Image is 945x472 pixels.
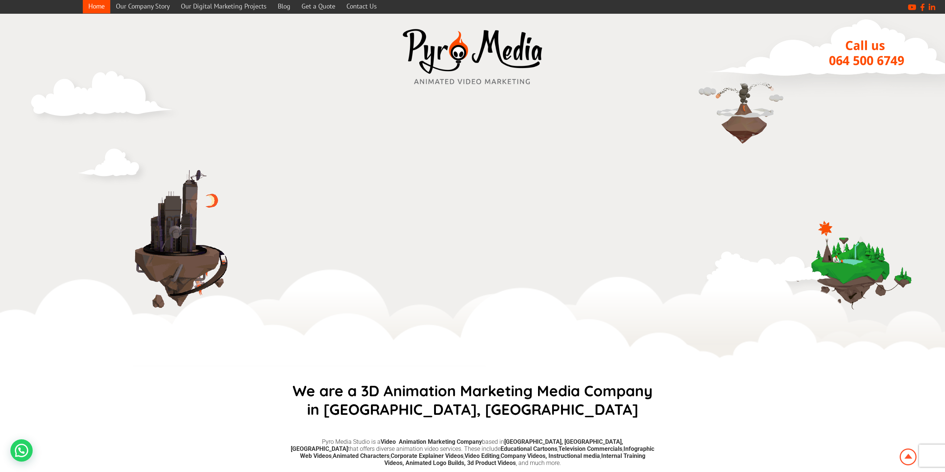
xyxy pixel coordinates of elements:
img: media company durban [695,66,788,159]
img: video production [27,69,179,128]
b: Video Editing [465,452,499,459]
b: Animated Characters [333,452,390,459]
img: explainer videos [705,248,835,294]
img: Animation Studio South Africa [898,447,918,467]
b: Corporate Explainer Videos [391,452,463,459]
p: Pyro Media Studio is a based in that offers diverse animation video services. These include , , ,... [291,438,655,466]
img: explainer videos durban [68,155,254,365]
strong: [GEOGRAPHIC_DATA], [GEOGRAPHIC_DATA], [GEOGRAPHIC_DATA] [291,438,623,452]
b: Company Videos, Instructional media [501,452,600,459]
strong: Video Animation Marketing Company [381,438,482,445]
b: Educational Cartoons [501,445,557,452]
img: video marketing media company westville durban logo [398,25,547,89]
b: Infographic Web Videos [300,445,655,459]
img: video marketing company durban [788,199,918,329]
img: corporate videos [75,144,153,189]
b: Television Commercials [558,445,622,452]
h1: We are a 3D Animation Marketing Media Company in [GEOGRAPHIC_DATA], [GEOGRAPHIC_DATA] [287,381,658,419]
a: video marketing media company westville durban logo [398,25,547,91]
b: Internal Training Videos, Animated Logo Builds, 3d Product Videos [384,452,645,466]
